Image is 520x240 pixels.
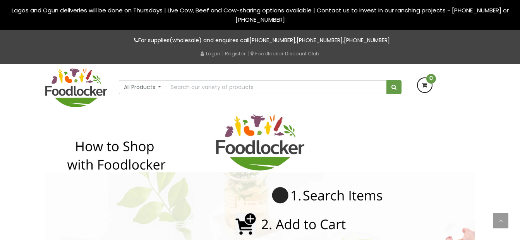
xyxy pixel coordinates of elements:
p: For supplies(wholesale) and enquires call , , [45,36,475,45]
a: Foodlocker Discount Club [251,50,319,57]
img: FoodLocker [45,68,107,107]
a: Log in [201,50,220,57]
span: Lagos and Ogun deliveries will be done on Thursdays | Live Cow, Beef and Cow-sharing options avai... [12,6,509,24]
a: [PHONE_NUMBER] [344,36,390,44]
a: Register [225,50,246,57]
button: All Products [119,80,166,94]
input: Search our variety of products [166,80,386,94]
span: 0 [426,74,436,84]
a: [PHONE_NUMBER] [249,36,295,44]
span: | [222,50,223,57]
span: | [247,50,249,57]
a: [PHONE_NUMBER] [297,36,343,44]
